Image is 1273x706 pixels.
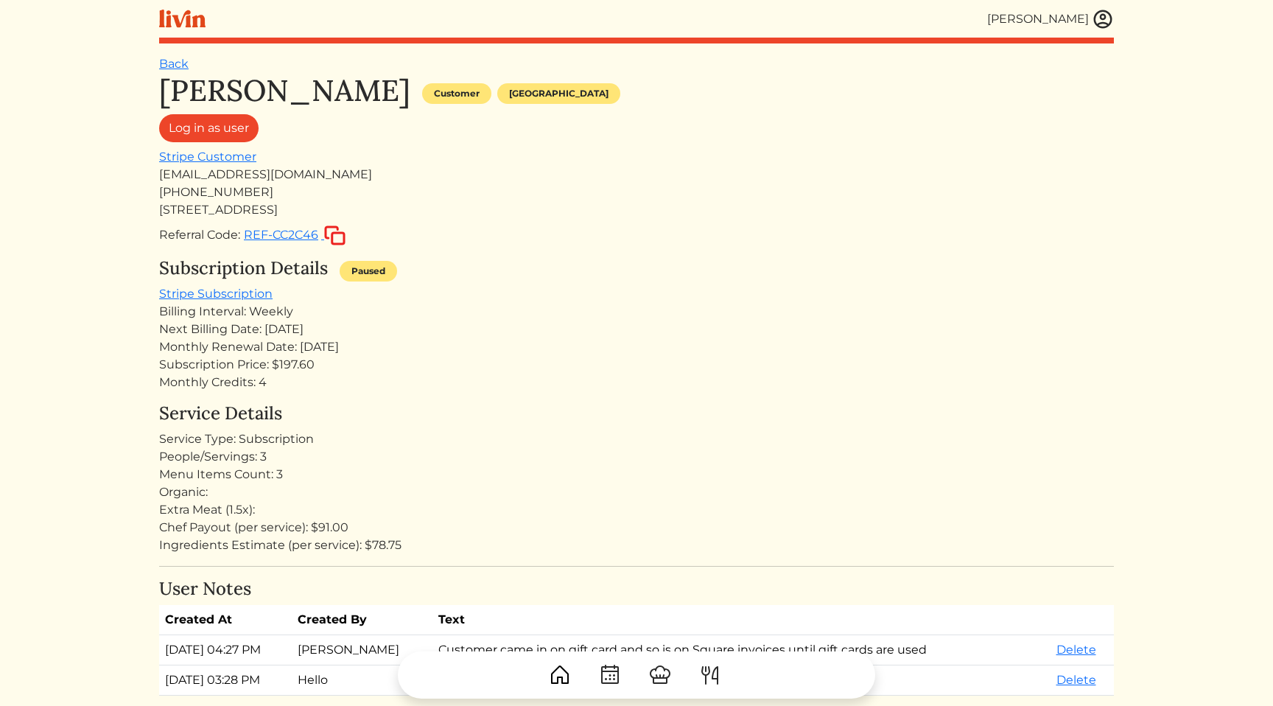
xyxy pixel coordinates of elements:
[159,338,1114,356] div: Monthly Renewal Date: [DATE]
[432,605,1051,635] th: Text
[159,10,206,28] img: livin-logo-a0d97d1a881af30f6274990eb6222085a2533c92bbd1e4f22c21b4f0d0e3210c.svg
[159,114,259,142] a: Log in as user
[159,184,1114,201] div: [PHONE_NUMBER]
[159,287,273,301] a: Stripe Subscription
[159,466,1114,483] div: Menu Items Count: 3
[159,501,1114,519] div: Extra Meat (1.5x):
[292,605,432,635] th: Created By
[159,374,1114,391] div: Monthly Credits: 4
[159,448,1114,466] div: People/Servings: 3
[159,605,292,635] th: Created At
[243,225,346,246] button: REF-CC2C46
[422,83,491,104] div: Customer
[244,228,318,242] span: REF-CC2C46
[159,403,1114,424] h4: Service Details
[159,303,1114,321] div: Billing Interval: Weekly
[432,635,1051,665] td: Customer came in on gift card and so is on Square invoices until gift cards are used
[598,663,622,687] img: CalendarDots-5bcf9d9080389f2a281d69619e1c85352834be518fbc73d9501aef674afc0d57.svg
[987,10,1089,28] div: [PERSON_NAME]
[159,258,328,279] h4: Subscription Details
[1092,8,1114,30] img: user_account-e6e16d2ec92f44fc35f99ef0dc9cddf60790bfa021a6ecb1c896eb5d2907b31c.svg
[292,635,432,665] td: [PERSON_NAME]
[159,57,189,71] a: Back
[159,73,410,108] h1: [PERSON_NAME]
[159,321,1114,338] div: Next Billing Date: [DATE]
[159,166,1114,184] div: [EMAIL_ADDRESS][DOMAIN_NAME]
[648,663,672,687] img: ChefHat-a374fb509e4f37eb0702ca99f5f64f3b6956810f32a249b33092029f8484b388.svg
[548,663,572,687] img: House-9bf13187bcbb5817f509fe5e7408150f90897510c4275e13d0d5fca38e0b5951.svg
[324,226,346,245] img: copy-c88c4d5ff2289bbd861d3078f624592c1430c12286b036973db34a3c10e19d95.svg
[159,201,1114,219] div: [STREET_ADDRESS]
[159,150,256,164] a: Stripe Customer
[159,519,1114,537] div: Chef Payout (per service): $91.00
[159,635,292,665] td: [DATE] 04:27 PM
[159,356,1114,374] div: Subscription Price: $197.60
[159,579,1114,600] h4: User Notes
[698,663,722,687] img: ForkKnife-55491504ffdb50bab0c1e09e7649658475375261d09fd45db06cec23bce548bf.svg
[159,228,240,242] span: Referral Code:
[497,83,620,104] div: [GEOGRAPHIC_DATA]
[340,261,397,282] div: Paused
[159,430,1114,448] div: Service Type: Subscription
[159,483,1114,501] div: Organic:
[159,537,1114,554] div: Ingredients Estimate (per service): $78.75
